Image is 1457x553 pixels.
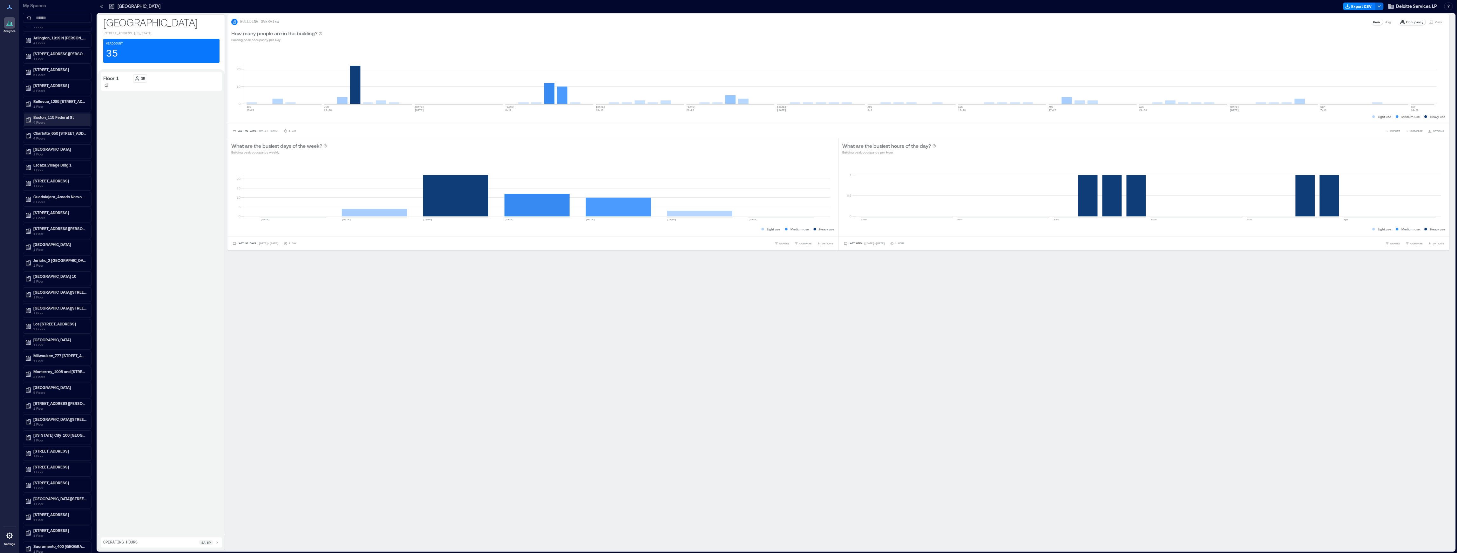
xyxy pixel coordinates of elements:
[1402,114,1420,119] p: Medium use
[33,401,87,406] p: [STREET_ADDRESS][PERSON_NAME]
[1386,1,1439,11] button: Deloitte Services LP
[1391,129,1400,133] span: EXPORT
[850,214,851,218] tspan: 0
[33,115,87,120] p: Boston_115 Federal St
[1139,109,1147,112] text: 24-30
[687,106,696,108] text: [DATE]
[4,542,15,546] p: Settings
[773,240,791,247] button: EXPORT
[103,16,220,29] p: [GEOGRAPHIC_DATA]
[261,218,270,221] text: [DATE]
[33,501,87,506] p: 1 Floor
[33,485,87,490] p: 1 Floor
[33,120,87,125] p: 4 Floors
[33,147,87,152] p: [GEOGRAPHIC_DATA]
[33,279,87,284] p: 1 Floor
[231,240,280,247] button: Last 90 Days |[DATE]-[DATE]
[1049,109,1056,112] text: 17-23
[247,106,251,108] text: JUN
[231,128,280,134] button: Last 90 Days |[DATE]-[DATE]
[33,199,87,204] p: 3 Floors
[1430,227,1446,232] p: Heavy use
[777,109,786,112] text: [DATE]
[324,109,332,112] text: 22-28
[33,358,87,363] p: 1 Floor
[1430,114,1446,119] p: Heavy use
[596,109,604,112] text: 13-19
[141,76,146,81] p: 35
[289,129,296,133] p: 1 Day
[415,106,424,108] text: [DATE]
[1427,128,1446,134] button: OPTIONS
[33,99,87,104] p: Bellevue_1285 [STREET_ADDRESS]
[423,218,432,221] text: [DATE]
[103,31,220,36] p: [STREET_ADDRESS][US_STATE]
[33,152,87,157] p: 1 Floor
[33,528,87,533] p: [STREET_ADDRESS]
[33,51,87,56] p: [STREET_ADDRESS][PERSON_NAME]
[201,540,211,545] p: 8a - 6p
[240,19,279,24] p: BUILDING OVERVIEW
[33,215,87,220] p: 3 Floors
[33,194,87,199] p: Guadalajara_Amado Nervo #2200
[33,469,87,474] p: 1 Floor
[1049,106,1054,108] text: AUG
[847,194,851,197] tspan: 0.5
[958,106,963,108] text: AUG
[1378,227,1392,232] p: Light use
[342,218,351,221] text: [DATE]
[861,218,867,221] text: 12am
[33,311,87,316] p: 1 Floor
[289,242,296,245] p: 1 Day
[586,218,595,221] text: [DATE]
[33,385,87,390] p: [GEOGRAPHIC_DATA]
[868,109,872,112] text: 3-9
[33,374,87,379] p: 3 Floors
[505,106,515,108] text: [DATE]
[1402,227,1420,232] p: Medium use
[33,242,87,247] p: [GEOGRAPHIC_DATA]
[505,218,514,221] text: [DATE]
[1373,19,1380,24] p: Peak
[793,240,813,247] button: COMPARE
[1343,3,1376,10] button: Export CSV
[1404,128,1424,134] button: COMPARE
[687,109,694,112] text: 20-26
[33,35,87,40] p: Arlington_1919 N [PERSON_NAME]
[33,517,87,522] p: 1 Floor
[33,342,87,347] p: 1 Floor
[237,177,241,181] tspan: 20
[1391,242,1400,245] span: EXPORT
[895,242,905,245] p: 1 Hour
[1344,218,1349,221] text: 8pm
[1411,109,1419,112] text: 14-20
[843,150,936,155] p: Building peak occupancy per Hour
[1411,242,1423,245] span: COMPARE
[33,131,87,136] p: Charlotte_650 [STREET_ADDRESS][PERSON_NAME]
[1054,218,1059,221] text: 8am
[33,40,87,45] p: 4 Floors
[1139,106,1144,108] text: AUG
[33,167,87,173] p: 1 Floor
[33,183,87,188] p: 1 Floor
[1320,109,1326,112] text: 7-13
[33,210,87,215] p: [STREET_ADDRESS]
[324,106,329,108] text: JUN
[1384,240,1402,247] button: EXPORT
[1151,218,1157,221] text: 12pm
[667,218,676,221] text: [DATE]
[843,240,886,247] button: Last Week |[DATE]-[DATE]
[1378,114,1392,119] p: Light use
[33,369,87,374] p: Monterrey_1008 and [STREET_ADDRESS][PERSON_NAME]
[1230,109,1239,112] text: [DATE]
[33,438,87,443] p: 1 Floor
[23,3,91,9] p: My Spaces
[33,67,87,72] p: [STREET_ADDRESS]
[33,326,87,331] p: 2 Floors
[231,142,322,150] p: What are the busiest days of the week?
[816,240,835,247] button: OPTIONS
[231,37,322,42] p: Building peak occupancy per Day
[3,29,16,33] p: Analytics
[33,480,87,485] p: [STREET_ADDRESS]
[33,88,87,93] p: 3 Floors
